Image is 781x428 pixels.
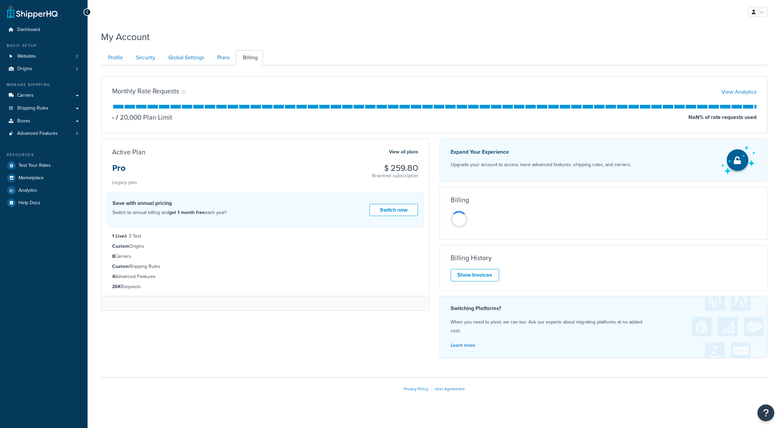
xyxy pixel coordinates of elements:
a: Analytics [5,184,83,196]
span: Analytics [19,188,37,193]
h3: Monthly Rate Requests [112,87,179,95]
p: - [112,113,114,122]
a: Switch now [369,204,418,216]
a: Profile [101,50,128,65]
div: Basic Setup [5,43,83,49]
p: Braintree subscription [372,173,418,179]
a: Origins 2 [5,63,83,75]
h4: Switching Platforms? [451,304,757,312]
a: Carriers [5,89,83,102]
strong: 4 [112,273,115,280]
a: Dashboard [5,24,83,36]
a: Privacy Policy [404,386,428,392]
li: & 3 Test [112,233,418,240]
h3: $ 259.80 [372,164,418,173]
h3: Active Plan [112,148,145,156]
span: / [116,112,118,122]
span: Carriers [17,93,34,98]
li: Carriers [112,253,418,260]
h3: Billing [451,196,469,204]
h3: Billing History [451,254,492,262]
span: | [431,386,432,392]
a: Learn more [451,342,475,349]
h4: Save with annual pricing [112,199,226,207]
span: Help Docs [19,200,40,206]
p: When you need to pivot, we can too. Ask our experts about migrating platforms at no added cost. [451,318,757,335]
span: Marketplace [19,175,44,181]
a: Plans [210,50,235,65]
strong: Custom [112,243,129,250]
a: Shipping Rules [5,102,83,115]
h3: Pro [112,164,137,178]
a: User Agreement [435,386,465,392]
div: Resources [5,152,83,158]
a: ShipperHQ Home [7,5,58,19]
a: Expand Your Experience Upgrade your account to access more advanced features, shipping rules, and... [440,139,768,182]
li: Websites [5,50,83,63]
a: Websites 2 [5,50,83,63]
a: Show Invoices [451,269,499,281]
strong: 20K [112,283,121,290]
small: Legacy plan [112,179,137,186]
span: 2 [76,54,78,59]
a: Marketplace [5,172,83,184]
li: Origins [5,63,83,75]
p: 20,000 Plan Limit [114,113,172,122]
span: 2 [76,66,78,72]
li: Shipping Rules [112,263,418,270]
a: Global Settings [161,50,209,65]
span: Advanced Features [17,131,58,136]
li: Advanced Features [5,127,83,140]
p: Switch to annual billing and each year! [112,208,226,217]
p: Upgrade your account to access more advanced features, shipping rules, and carriers. [451,160,631,170]
a: Billing [236,50,263,65]
a: Security [129,50,161,65]
span: Shipping Rules [17,105,48,111]
span: Boxes [17,118,30,124]
a: Advanced Features 4 [5,127,83,140]
a: View all plans [389,148,418,156]
button: Open Resource Center [757,404,774,421]
strong: get 1 month free [169,209,205,216]
li: Advanced Features [112,273,418,280]
span: Test Your Rates [19,163,51,169]
span: Origins [17,66,32,72]
strong: Custom [112,263,129,270]
p: Expand Your Experience [451,147,631,157]
a: Help Docs [5,197,83,209]
span: Websites [17,54,36,59]
h1: My Account [101,30,150,43]
li: Requests [112,283,418,291]
span: 4 [76,131,78,136]
a: Boxes [5,115,83,127]
li: Origins [112,243,418,250]
div: Manage Shipping [5,82,83,88]
a: View Analytics [721,88,756,96]
p: NaN % of rate requests used [688,113,756,122]
strong: 8 [112,253,115,260]
span: Dashboard [17,27,40,33]
strong: 1 Live [112,233,124,240]
a: Test Your Rates [5,159,83,172]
